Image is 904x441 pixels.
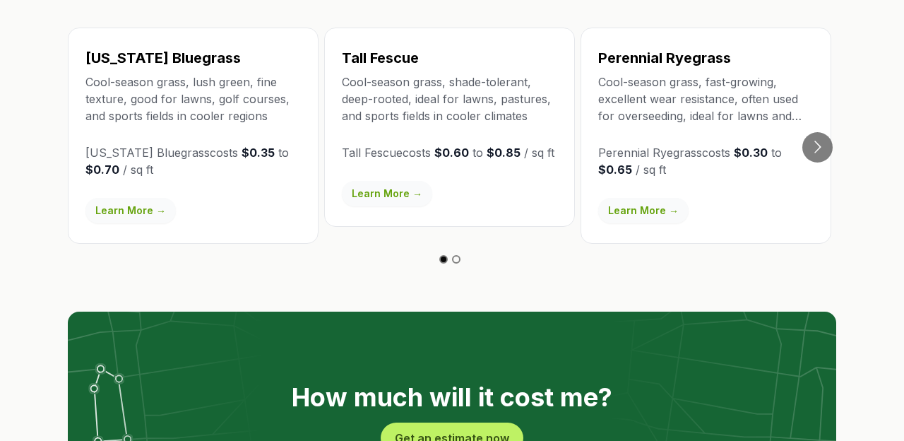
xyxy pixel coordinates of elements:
strong: $0.60 [434,146,469,160]
button: Go to slide 1 [439,255,448,264]
a: Learn More → [85,198,176,223]
p: Perennial Ryegrass costs to / sq ft [598,144,814,178]
p: Cool-season grass, lush green, fine texture, good for lawns, golf courses, and sports fields in c... [85,73,301,124]
button: Go to next slide [802,132,833,163]
a: Learn More → [598,198,689,223]
strong: $0.30 [734,146,768,160]
p: Cool-season grass, shade-tolerant, deep-rooted, ideal for lawns, pastures, and sports fields in c... [342,73,557,124]
strong: $0.70 [85,163,119,177]
p: Tall Fescue costs to / sq ft [342,144,557,161]
button: Go to slide 2 [452,255,460,264]
p: Cool-season grass, fast-growing, excellent wear resistance, often used for overseeding, ideal for... [598,73,814,124]
h3: [US_STATE] Bluegrass [85,48,301,68]
a: Learn More → [342,181,432,206]
strong: $0.65 [598,163,632,177]
h3: Perennial Ryegrass [598,48,814,68]
strong: $0.85 [487,146,521,160]
p: [US_STATE] Bluegrass costs to / sq ft [85,144,301,178]
h3: Tall Fescue [342,48,557,68]
strong: $0.35 [242,146,275,160]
